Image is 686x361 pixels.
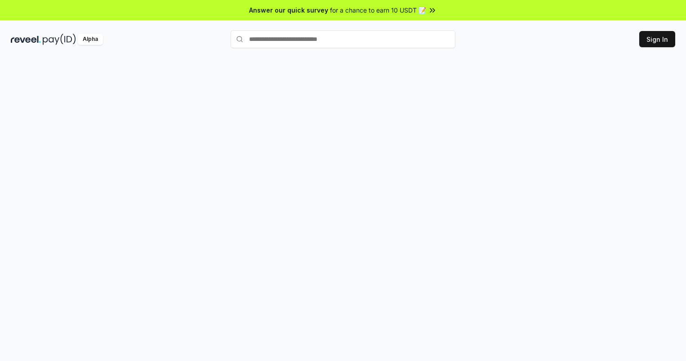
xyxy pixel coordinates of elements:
span: Answer our quick survey [249,5,328,15]
span: for a chance to earn 10 USDT 📝 [330,5,426,15]
div: Alpha [78,34,103,45]
img: pay_id [43,34,76,45]
button: Sign In [639,31,675,47]
img: reveel_dark [11,34,41,45]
